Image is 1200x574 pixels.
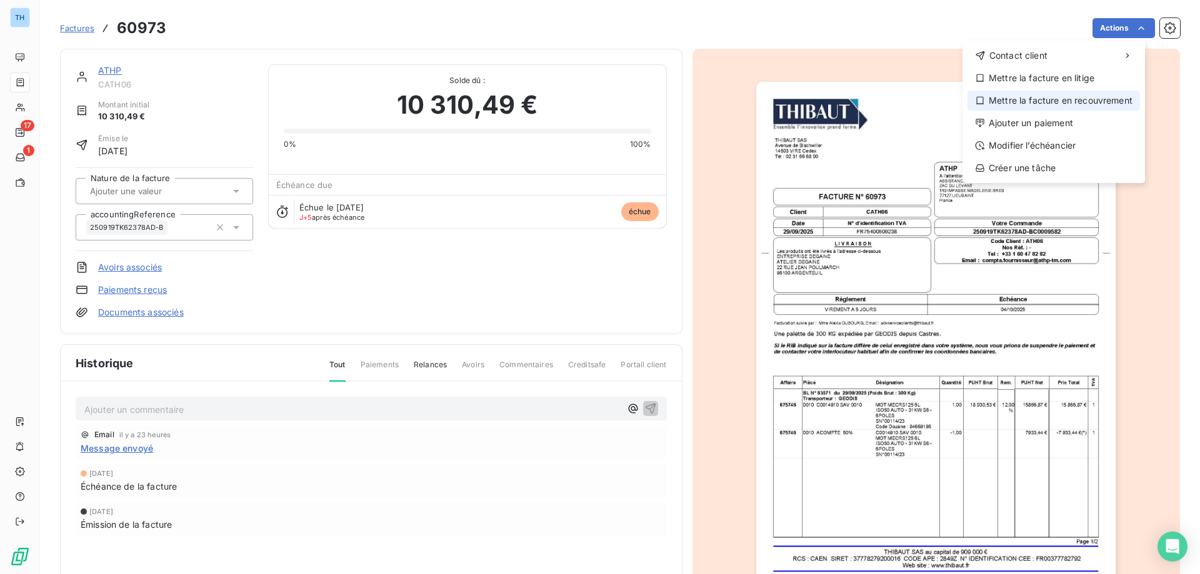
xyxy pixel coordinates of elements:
div: Mettre la facture en recouvrement [967,91,1140,111]
div: Actions [962,41,1145,183]
div: Créer une tâche [967,158,1140,178]
span: Contact client [989,49,1047,62]
div: Mettre la facture en litige [967,68,1140,88]
div: Ajouter un paiement [967,113,1140,133]
div: Modifier l’échéancier [967,136,1140,156]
